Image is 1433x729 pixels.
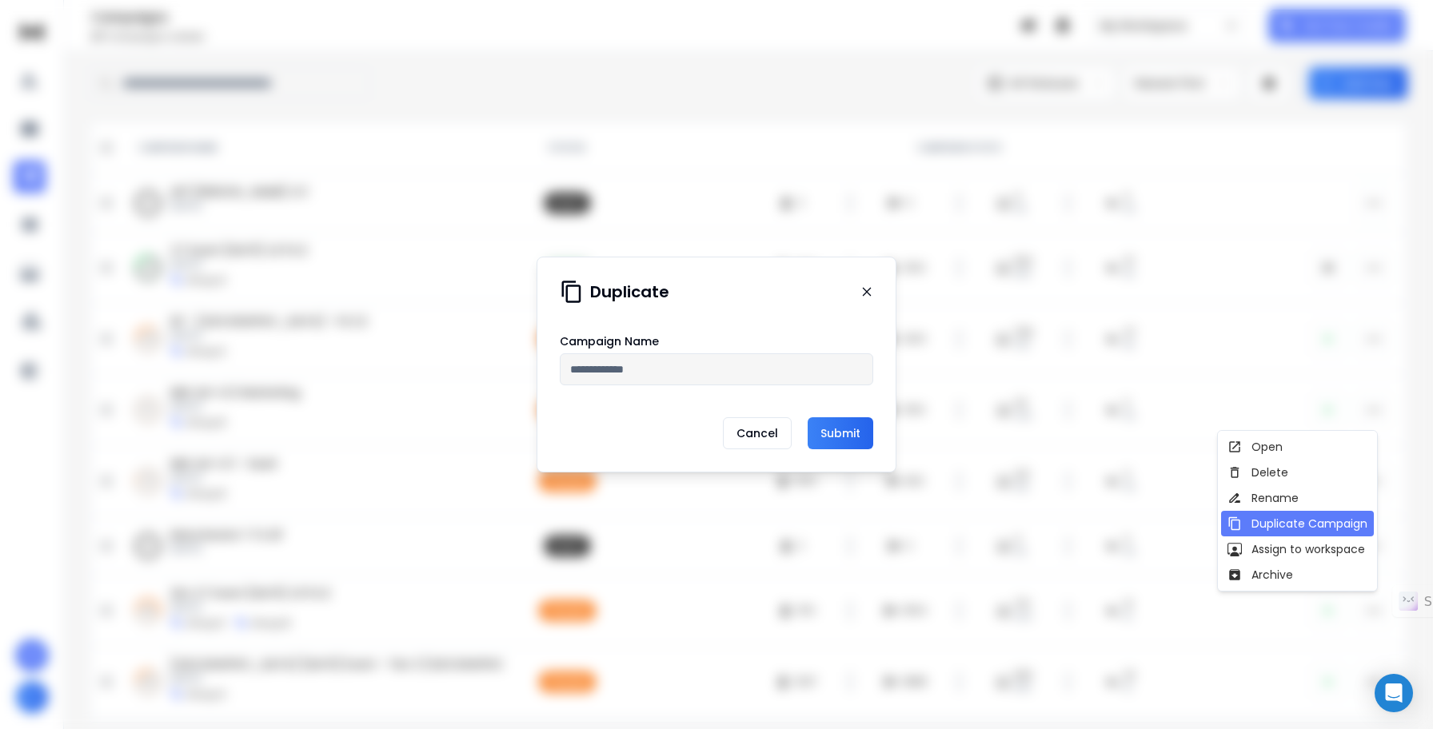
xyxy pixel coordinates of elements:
div: Assign to workspace [1227,541,1365,557]
div: Archive [1227,567,1293,583]
div: Open [1227,439,1283,455]
div: Delete [1227,464,1288,480]
div: Duplicate Campaign [1227,516,1367,532]
h1: Duplicate [590,281,669,303]
div: Rename [1227,490,1299,506]
button: Submit [808,417,873,449]
p: Cancel [723,417,792,449]
div: Open Intercom Messenger [1375,674,1413,712]
label: Campaign Name [560,336,659,347]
